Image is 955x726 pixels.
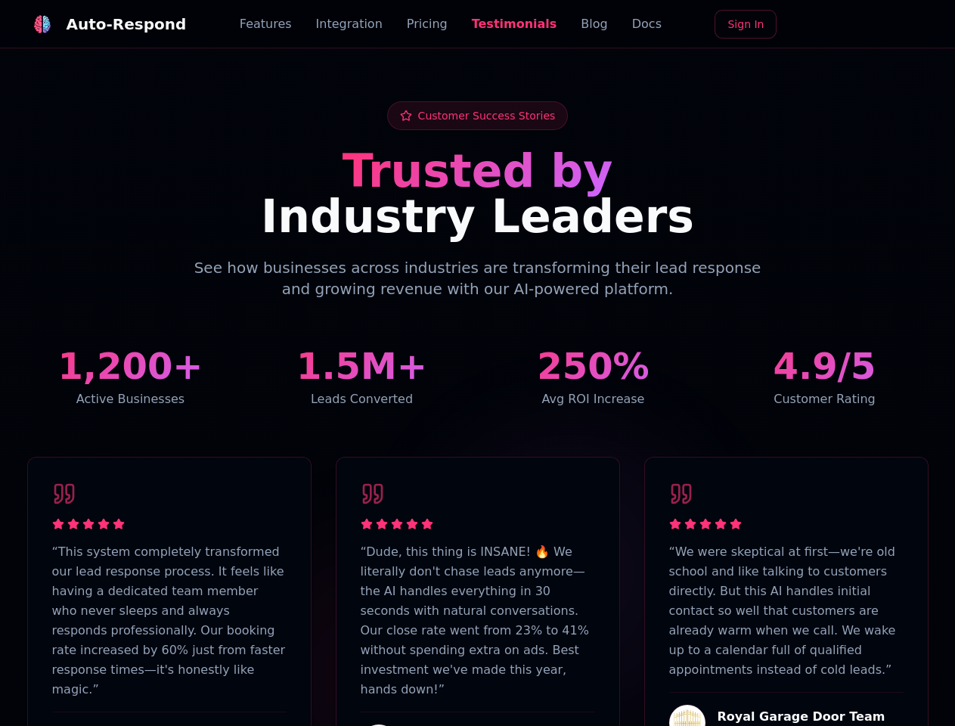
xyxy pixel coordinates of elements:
a: Features [240,15,292,33]
div: Customer Rating [721,390,929,408]
h4: Royal Garage Door Team [718,708,885,726]
a: Pricing [407,15,448,33]
p: “ This system completely transformed our lead response process. It feels like having a dedicated ... [52,542,287,700]
div: 1.5M+ [259,348,466,384]
span: Customer Success Stories [418,108,556,123]
img: logo.svg [33,15,51,33]
p: “ We were skeptical at first—we're old school and like talking to customers directly. But this AI... [669,542,904,680]
span: Industry Leaders [261,190,694,243]
a: Docs [632,15,662,33]
a: Auto-Respond [27,9,187,39]
div: 4.9/5 [721,348,929,384]
div: 250% [490,348,697,384]
div: 1,200+ [27,348,234,384]
div: Leads Converted [259,390,466,408]
p: “ Dude, this thing is INSANE! 🔥 We literally don't chase leads anymore—the AI handles everything ... [361,542,595,700]
p: See how businesses across industries are transforming their lead response and growing revenue wit... [188,257,768,299]
div: Auto-Respond [67,14,187,35]
span: Trusted by [343,144,613,197]
iframe: Sign in with Google Button [781,8,935,42]
a: Integration [316,15,383,33]
a: Sign In [715,10,777,39]
div: Active Businesses [27,390,234,408]
div: Avg ROI Increase [490,390,697,408]
a: Testimonials [472,15,557,33]
a: Blog [581,15,607,33]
